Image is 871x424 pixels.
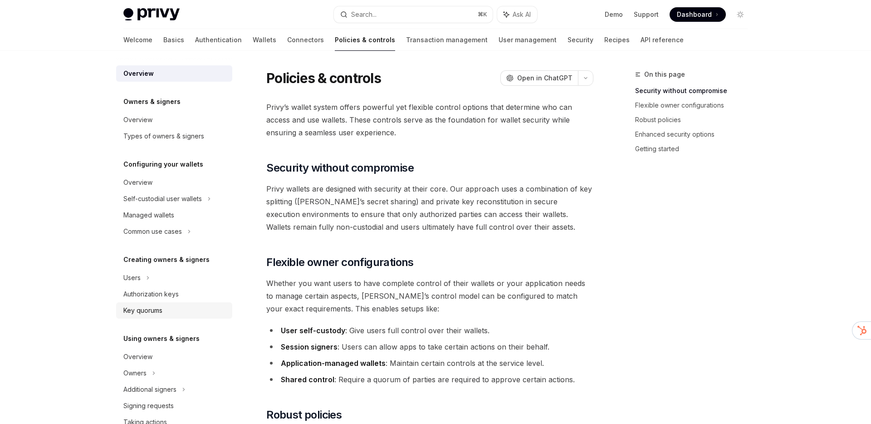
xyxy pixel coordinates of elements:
span: Privy’s wallet system offers powerful yet flexible control options that determine who can access ... [266,101,593,139]
a: Policies & controls [335,29,395,51]
button: Ask AI [497,6,537,23]
li: : Users can allow apps to take certain actions on their behalf. [266,340,593,353]
span: Open in ChatGPT [517,74,573,83]
div: Owners [123,368,147,379]
li: : Give users full control over their wallets. [266,324,593,337]
a: Overview [116,174,232,191]
a: API reference [641,29,684,51]
li: : Maintain certain controls at the service level. [266,357,593,370]
strong: Shared control [281,375,334,384]
img: light logo [123,8,180,21]
div: Managed wallets [123,210,174,221]
a: Wallets [253,29,276,51]
span: Whether you want users to have complete control of their wallets or your application needs to man... [266,277,593,315]
h1: Policies & controls [266,70,381,86]
div: Additional signers [123,384,176,395]
div: Overview [123,68,154,79]
div: Overview [123,177,152,188]
strong: Application-managed wallets [281,359,386,368]
a: Signing requests [116,398,232,414]
div: Authorization keys [123,289,179,300]
div: Signing requests [123,400,174,411]
a: Types of owners & signers [116,128,232,144]
h5: Owners & signers [123,96,181,107]
a: Key quorums [116,302,232,319]
a: Overview [116,65,232,82]
button: Toggle dark mode [733,7,748,22]
div: Overview [123,351,152,362]
a: Basics [163,29,184,51]
h5: Configuring your wallets [123,159,203,170]
a: Flexible owner configurations [635,98,755,113]
a: Support [634,10,659,19]
a: Enhanced security options [635,127,755,142]
div: Key quorums [123,305,162,316]
strong: Session signers [281,342,338,351]
div: Search... [351,9,377,20]
h5: Creating owners & signers [123,254,210,265]
button: Search...⌘K [334,6,493,23]
a: Connectors [287,29,324,51]
div: Common use cases [123,226,182,237]
a: Recipes [604,29,630,51]
a: User management [499,29,557,51]
span: Security without compromise [266,161,414,175]
li: : Require a quorum of parties are required to approve certain actions. [266,373,593,386]
a: Managed wallets [116,207,232,223]
h5: Using owners & signers [123,333,200,344]
a: Robust policies [635,113,755,127]
strong: User self-custody [281,326,345,335]
span: ⌘ K [478,11,487,18]
a: Security [568,29,593,51]
a: Overview [116,112,232,128]
span: Ask AI [513,10,531,19]
a: Authorization keys [116,286,232,302]
a: Demo [605,10,623,19]
span: Flexible owner configurations [266,255,414,270]
div: Overview [123,114,152,125]
a: Welcome [123,29,152,51]
span: On this page [644,69,685,80]
span: Dashboard [677,10,712,19]
a: Security without compromise [635,84,755,98]
a: Authentication [195,29,242,51]
div: Types of owners & signers [123,131,204,142]
a: Transaction management [406,29,488,51]
button: Open in ChatGPT [500,70,578,86]
a: Getting started [635,142,755,156]
div: Self-custodial user wallets [123,193,202,204]
div: Users [123,272,141,283]
a: Overview [116,349,232,365]
span: Privy wallets are designed with security at their core. Our approach uses a combination of key sp... [266,182,593,233]
a: Dashboard [670,7,726,22]
span: Robust policies [266,408,342,422]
